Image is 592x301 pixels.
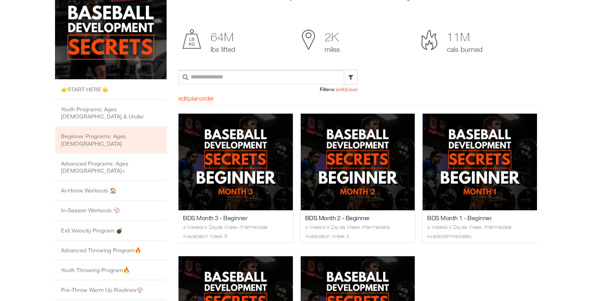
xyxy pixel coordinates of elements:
h3: Available on Week 8 [4,171,110,178]
div: miles [302,29,414,54]
img: Plan [244,52,359,149]
li: Youth Throwing Program🔥 [55,261,167,280]
h3: 4 Weeks / 4 Days a Week / Intermediate [249,162,354,169]
div: cals burned [421,29,533,54]
a: BDS Month 2 - Beginner [127,152,232,160]
strong: Filters: [141,25,156,30]
img: Plan [122,52,237,149]
li: 👉START HERE👈 [55,80,167,100]
h3: 4 Weeks / 4 Days a Week / Intermediate [4,162,110,169]
span: 64M [182,29,294,45]
a: BDS Month 3 - Beginner [4,152,110,160]
span: 11M [421,29,533,45]
li: Advanced Throwing Program🔥 [55,241,167,261]
li: Exit Velocity Program 💣 [55,221,167,241]
img: Plan [122,194,237,291]
li: At-Home Workouts 🏠 [55,181,167,201]
a: edit [159,25,166,30]
li: Advanced Programs: Ages 16+ [55,154,167,181]
li: In-Season Workouts ⚾️ [55,201,167,221]
a: BDS Month 1 - Beginner [249,152,354,160]
li: Beginner Programs: Ages 13 to 15 [55,127,167,154]
h3: Available Immediately [249,171,354,178]
li: Pre-Throw Warm Up Routines⚾️ [55,280,167,300]
h3: Available on Week 4 [127,171,232,178]
li: Youth Programs: Ages 12 & Under [55,100,167,127]
a: clear [169,25,178,30]
h3: 4 Weeks / 4 Days a Week / Intermediate [127,162,232,169]
div: lbs lifted [182,29,294,54]
span: 2K [302,29,414,45]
